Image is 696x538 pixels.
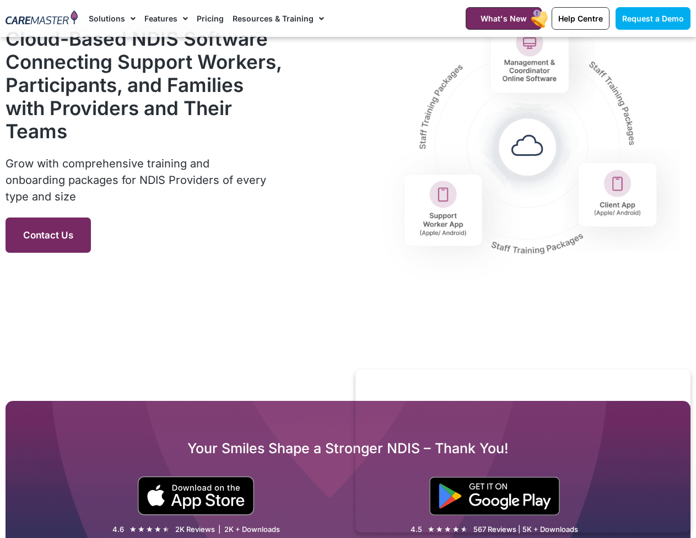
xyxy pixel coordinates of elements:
[622,14,684,23] span: Request a Demo
[175,525,280,534] div: 2K Reviews | 2K + Downloads
[616,7,690,30] a: Request a Demo
[466,7,542,30] a: What's New
[6,157,266,203] span: Grow with comprehensive training and onboarding packages for NDIS Providers of every type and size
[355,369,690,532] iframe: Popup CTA
[6,439,690,457] h2: Your Smiles Shape a Stronger NDIS – Thank You!
[146,524,153,535] i: ★
[558,14,603,23] span: Help Centre
[6,27,282,143] h2: Cloud-Based NDIS Software Connecting Support Workers, Participants, and Families with Providers a...
[163,524,170,535] i: ★
[6,218,91,253] a: Contact Us
[130,524,137,535] i: ★
[138,524,145,535] i: ★
[112,525,124,534] div: 4.6
[137,476,255,515] img: small black download on the apple app store button.
[552,7,609,30] a: Help Centre
[6,10,78,26] img: CareMaster Logo
[23,230,73,241] span: Contact Us
[481,14,527,23] span: What's New
[130,524,170,535] div: 4.5/5
[154,524,161,535] i: ★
